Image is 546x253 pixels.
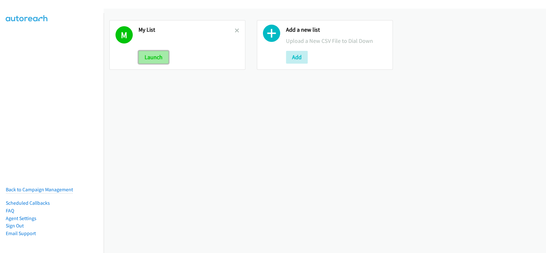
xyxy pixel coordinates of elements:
p: Upload a New CSV File to Dial Down [286,36,387,45]
h2: My List [138,26,235,34]
button: Launch [138,51,169,64]
a: FAQ [6,208,14,214]
h1: M [115,26,133,43]
h2: Add a new list [286,26,387,34]
a: Back to Campaign Management [6,186,73,193]
a: Scheduled Callbacks [6,200,50,206]
button: Add [286,51,308,64]
a: Email Support [6,230,36,236]
a: Agent Settings [6,215,36,221]
a: Sign Out [6,223,24,229]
